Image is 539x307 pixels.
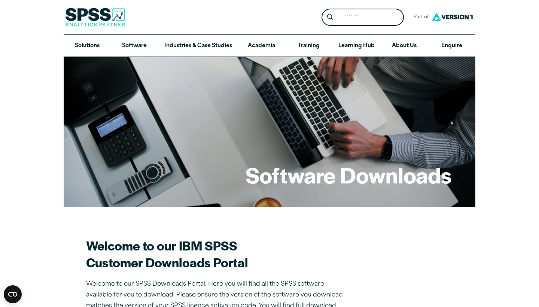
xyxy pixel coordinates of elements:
img: SPSS Analytics Partner [65,8,125,27]
h1: Software Downloads [246,160,451,189]
a: Academia [238,35,285,57]
nav: Desktop version of site main menu [64,35,475,57]
svg: Search magnifying glass icon [327,14,333,20]
a: Industries & Case Studies [158,35,238,57]
img: Version1 Logo [430,10,475,24]
a: Learning Hub [332,35,381,57]
h2: Welcome to our IBM SPSS Customer Downloads Portal [86,237,348,271]
span: Part of [410,12,430,23]
button: Search magnifying glass icon [323,10,337,24]
a: Training [285,35,332,57]
button: Open CMP widget [4,285,22,303]
a: Enquire [428,35,475,57]
a: About Us [381,35,428,57]
a: Solutions [64,35,111,57]
a: Software [111,35,158,57]
form: Site Header Search Form [322,9,404,26]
